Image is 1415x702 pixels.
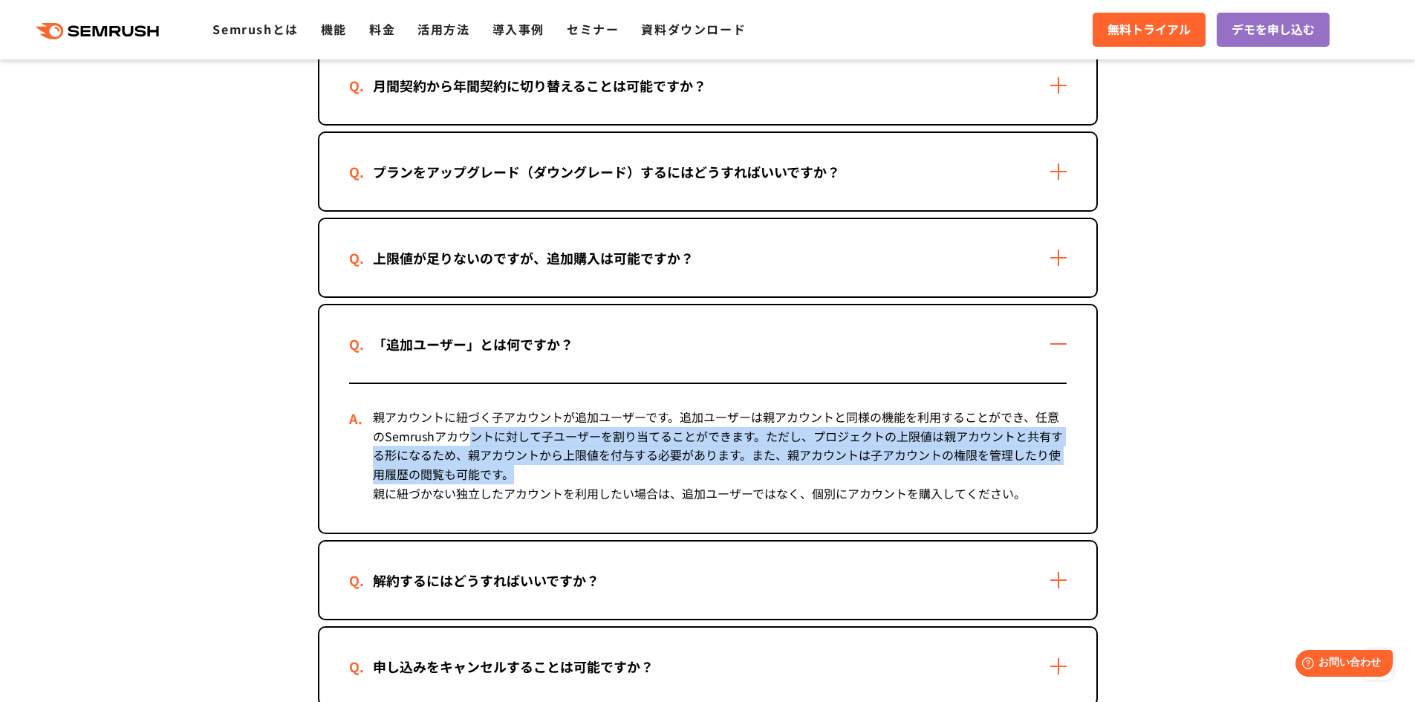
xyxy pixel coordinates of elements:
a: セミナー [567,20,619,38]
div: 上限値が足りないのですが、追加購入は可能ですか？ [349,247,718,269]
div: 月間契約から年間契約に切り替えることは可能ですか？ [349,75,730,97]
a: 料金 [369,20,395,38]
a: 資料ダウンロード [641,20,746,38]
a: 導入事例 [492,20,544,38]
a: デモを申し込む [1217,13,1330,47]
iframe: Help widget launcher [1283,644,1399,686]
a: Semrushとは [212,20,298,38]
div: 「追加ユーザー」とは何ですか？ [349,334,597,355]
a: 無料トライアル [1093,13,1206,47]
a: 機能 [321,20,347,38]
div: 申し込みをキャンセルすることは可能ですか？ [349,656,677,677]
span: デモを申し込む [1232,20,1315,39]
div: 解約するにはどうすればいいですか？ [349,570,623,591]
div: プランをアップグレード（ダウングレード）するにはどうすればいいですか？ [349,161,864,183]
div: 親アカウントに紐づく子アカウントが追加ユーザーです。追加ユーザーは親アカウントと同様の機能を利用することができ、任意のSemrushアカウントに対して子ユーザーを割り当てることができます。ただし... [349,384,1067,533]
a: 活用方法 [417,20,469,38]
span: 無料トライアル [1107,20,1191,39]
